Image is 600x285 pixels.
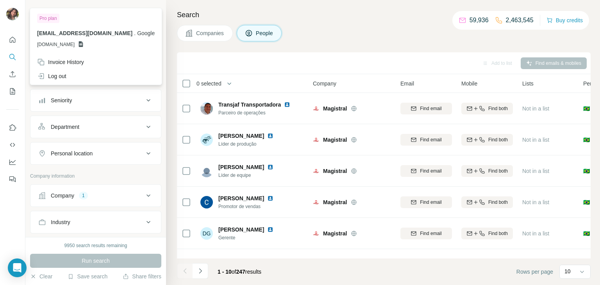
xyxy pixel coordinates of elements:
[6,138,19,152] button: Use Surfe API
[51,218,70,226] div: Industry
[583,198,590,206] span: 🇧🇷
[400,103,452,114] button: Find email
[583,167,590,175] span: 🇧🇷
[522,105,549,112] span: Not in a list
[37,41,75,48] span: [DOMAIN_NAME]
[420,199,441,206] span: Find email
[196,80,221,87] span: 0 selected
[218,269,232,275] span: 1 - 10
[236,269,245,275] span: 247
[488,199,508,206] span: Find both
[37,72,66,80] div: Log out
[6,67,19,81] button: Enrich CSV
[6,8,19,20] img: Avatar
[218,141,283,148] span: Líder de produção
[6,50,19,64] button: Search
[30,273,52,280] button: Clear
[546,15,583,26] button: Buy credits
[267,133,273,139] img: LinkedIn logo
[522,199,549,205] span: Not in a list
[218,226,264,233] span: [PERSON_NAME]
[313,199,319,205] img: Logo of Magistral
[6,84,19,98] button: My lists
[6,172,19,186] button: Feedback
[218,163,264,171] span: [PERSON_NAME]
[30,173,161,180] p: Company information
[37,30,132,36] span: [EMAIL_ADDRESS][DOMAIN_NAME]
[64,242,127,249] div: 9950 search results remaining
[323,136,347,144] span: Magistral
[200,134,213,146] img: Avatar
[30,7,55,14] div: New search
[313,230,319,237] img: Logo of Magistral
[420,230,441,237] span: Find email
[218,132,264,140] span: [PERSON_NAME]
[30,213,161,232] button: Industry
[267,164,273,170] img: LinkedIn logo
[420,136,441,143] span: Find email
[284,102,290,108] img: LinkedIn logo
[522,230,549,237] span: Not in a list
[196,29,225,37] span: Companies
[461,134,513,146] button: Find both
[218,172,283,179] span: Líder de equipe
[30,118,161,136] button: Department
[51,123,79,131] div: Department
[218,102,281,108] span: Transjaf Transportadora
[461,228,513,239] button: Find both
[218,234,283,241] span: Gerente
[522,137,549,143] span: Not in a list
[218,203,283,210] span: Promotor de vendas
[522,168,549,174] span: Not in a list
[323,105,347,112] span: Magistral
[400,228,452,239] button: Find email
[68,273,107,280] button: Save search
[583,136,590,144] span: 🇧🇷
[218,269,261,275] span: results
[267,258,273,264] img: LinkedIn logo
[267,226,273,233] img: LinkedIn logo
[400,134,452,146] button: Find email
[583,230,590,237] span: 🇧🇷
[232,269,236,275] span: of
[564,267,571,275] p: 10
[470,16,489,25] p: 59,936
[200,227,213,240] div: DG
[256,29,274,37] span: People
[51,150,93,157] div: Personal location
[30,144,161,163] button: Personal location
[6,121,19,135] button: Use Surfe on LinkedIn
[313,168,319,174] img: Logo of Magistral
[37,14,59,23] div: Pro plan
[51,192,74,199] div: Company
[6,33,19,47] button: Quick start
[6,155,19,169] button: Dashboard
[400,165,452,177] button: Find email
[200,258,213,271] img: Avatar
[30,91,161,110] button: Seniority
[137,30,155,36] span: Google
[313,137,319,143] img: Logo of Magistral
[420,167,441,175] span: Find email
[323,167,347,175] span: Magistral
[313,105,319,112] img: Logo of Magistral
[8,258,27,277] div: Open Intercom Messenger
[488,136,508,143] span: Find both
[583,105,590,112] span: 🇧🇷
[461,196,513,208] button: Find both
[323,198,347,206] span: Magistral
[488,105,508,112] span: Find both
[37,58,84,66] div: Invoice History
[267,195,273,201] img: LinkedIn logo
[30,186,161,205] button: Company1
[420,105,441,112] span: Find email
[488,230,508,237] span: Find both
[400,80,414,87] span: Email
[200,102,213,115] img: Avatar
[136,5,166,16] button: Hide
[134,30,136,36] span: .
[79,192,88,199] div: 1
[193,263,208,279] button: Navigate to next page
[323,230,347,237] span: Magistral
[461,103,513,114] button: Find both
